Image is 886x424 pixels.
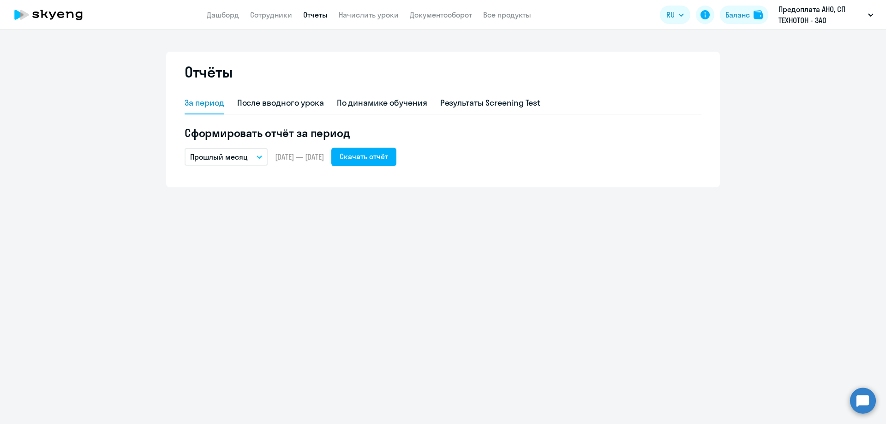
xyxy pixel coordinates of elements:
h2: Отчёты [185,63,233,81]
a: Все продукты [483,10,531,19]
p: Предоплата АНО, СП ТЕХНОТОН - ЗАО [778,4,864,26]
button: Скачать отчёт [331,148,396,166]
button: Балансbalance [720,6,768,24]
div: За период [185,97,224,109]
a: Отчеты [303,10,328,19]
button: RU [660,6,690,24]
a: Начислить уроки [339,10,399,19]
a: Документооборот [410,10,472,19]
div: Результаты Screening Test [440,97,541,109]
div: Скачать отчёт [340,151,388,162]
h5: Сформировать отчёт за период [185,125,701,140]
span: RU [666,9,675,20]
a: Сотрудники [250,10,292,19]
div: Баланс [725,9,750,20]
div: После вводного урока [237,97,324,109]
span: [DATE] — [DATE] [275,152,324,162]
a: Дашборд [207,10,239,19]
div: По динамике обучения [337,97,427,109]
img: balance [754,10,763,19]
button: Предоплата АНО, СП ТЕХНОТОН - ЗАО [774,4,878,26]
button: Прошлый месяц [185,148,268,166]
p: Прошлый месяц [190,151,248,162]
